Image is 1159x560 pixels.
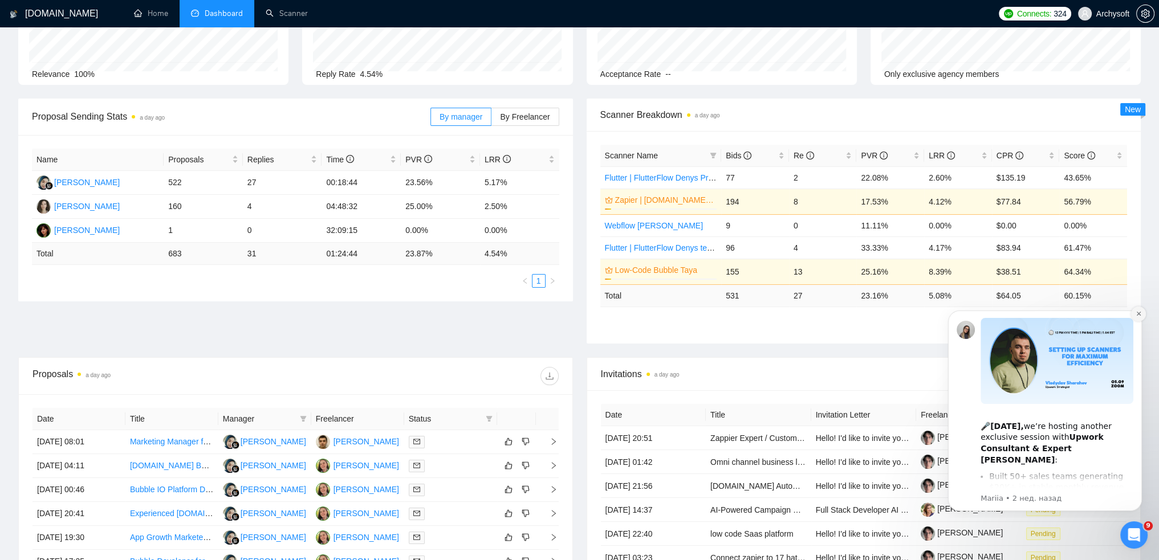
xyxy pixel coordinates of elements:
[130,461,311,470] a: [DOMAIN_NAME] Backend/API Developer Needed
[483,410,495,427] span: filter
[413,534,420,541] span: mail
[86,372,111,378] time: a day ago
[50,193,202,203] p: Message from Mariia, sent 2 нед. назад
[316,70,355,79] span: Reply Rate
[10,5,18,23] img: logo
[947,152,955,160] span: info-circle
[856,166,924,189] td: 22.08%
[1017,7,1051,20] span: Connects:
[502,506,515,520] button: like
[789,189,857,214] td: 8
[413,438,420,445] span: mail
[54,176,120,189] div: [PERSON_NAME]
[205,9,243,18] span: Dashboard
[706,474,811,498] td: Make.com Automation: Daily Google Calendar Prep Emails with Fireflies.ai Transcript Summaries
[223,530,237,545] img: NA
[130,485,247,494] a: Bubble IO Platform Development
[519,530,532,544] button: dislike
[605,196,613,204] span: crown
[1059,214,1127,236] td: 0.00%
[605,151,658,160] span: Scanner Name
[519,483,532,496] button: dislike
[334,507,399,520] div: [PERSON_NAME]
[1004,9,1013,18] img: upwork-logo.png
[1026,529,1065,538] a: Pending
[223,483,237,497] img: NA
[1136,5,1154,23] button: setting
[505,509,513,518] span: like
[223,484,306,493] a: NA[PERSON_NAME]
[1059,236,1127,259] td: 61.47%
[401,195,480,219] td: 25.00%
[165,18,188,41] img: Profile image for Dima
[223,459,237,473] img: NA
[316,508,399,517] a: AB[PERSON_NAME]
[10,384,47,392] span: Главная
[23,251,191,275] div: ✅ How To: Connect your agency to [DOMAIN_NAME]
[600,284,722,306] td: Total
[243,149,322,171] th: Replies
[522,485,530,494] span: dislike
[23,317,191,329] div: 👑 Laziza AI - Job Pre-Qualification
[316,436,399,445] a: DO[PERSON_NAME]
[532,275,545,287] a: 1
[726,151,751,160] span: Bids
[522,277,528,284] span: left
[519,459,532,472] button: dislike
[346,155,354,163] span: info-circle
[794,151,814,160] span: Re
[241,531,306,543] div: [PERSON_NAME]
[924,166,992,189] td: 2.60%
[789,236,857,259] td: 4
[218,408,311,430] th: Manager
[23,163,190,175] div: Отправить сообщение
[1026,528,1060,540] span: Pending
[241,507,306,520] div: [PERSON_NAME]
[605,243,768,252] a: Flutter | FlutterFlow Denys template (M,W,F,S)
[241,459,306,472] div: [PERSON_NAME]
[601,426,706,450] td: [DATE] 20:51
[992,259,1060,284] td: $38.51
[502,483,515,496] button: like
[710,505,921,514] a: AI-Powered Campaign Management Platform Development
[519,506,532,520] button: dislike
[32,149,164,171] th: Name
[247,153,309,166] span: Replies
[480,243,559,265] td: 4.54 %
[480,171,559,195] td: 5.17%
[23,175,190,199] div: Обычно мы отвечаем в течение менее минуты
[36,225,120,234] a: M[PERSON_NAME]
[1054,7,1066,20] span: 324
[992,189,1060,214] td: $77.84
[36,201,120,210] a: AS[PERSON_NAME]
[921,480,1003,489] a: [PERSON_NAME]
[32,109,430,124] span: Proposal Sending Stats
[1144,521,1153,530] span: 9
[36,177,120,186] a: NA[PERSON_NAME]
[50,18,202,189] div: Message content
[322,171,401,195] td: 00:18:44
[125,454,218,478] td: Bubble.io Backend/API Developer Needed
[921,455,935,469] img: c1v-k4X7GFmevqHfK5tak7MlxtSbPKOl5OVbRf_VwZ8pGGqGO9DRwrYjEkkcHab-B3
[17,313,212,334] div: 👑 Laziza AI - Job Pre-Qualification
[1120,521,1148,549] iframe: To enrich screen reader interactions, please activate Accessibility in Grammarly extension settings
[500,112,550,121] span: By Freelancer
[503,155,511,163] span: info-circle
[665,70,670,79] span: --
[300,415,307,422] span: filter
[921,432,1003,442] a: [PERSON_NAME]
[130,533,233,542] a: App Growth Marketer (SaaS)
[17,10,211,211] div: message notification from Mariia, 2 нед. назад. 🎤 This Friday, we’re hosting another exclusive se...
[241,483,306,496] div: [PERSON_NAME]
[522,533,530,542] span: dislike
[32,478,125,502] td: [DATE] 00:46
[856,214,924,236] td: 11.11%
[9,68,219,211] div: Notification stack
[992,166,1060,189] td: $135.19
[1136,9,1154,18] a: setting
[1059,259,1127,284] td: 64.34%
[360,70,383,79] span: 4.54%
[540,461,558,469] span: right
[223,435,237,449] img: NA
[710,434,818,443] a: Zappier Expert / Custom CRM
